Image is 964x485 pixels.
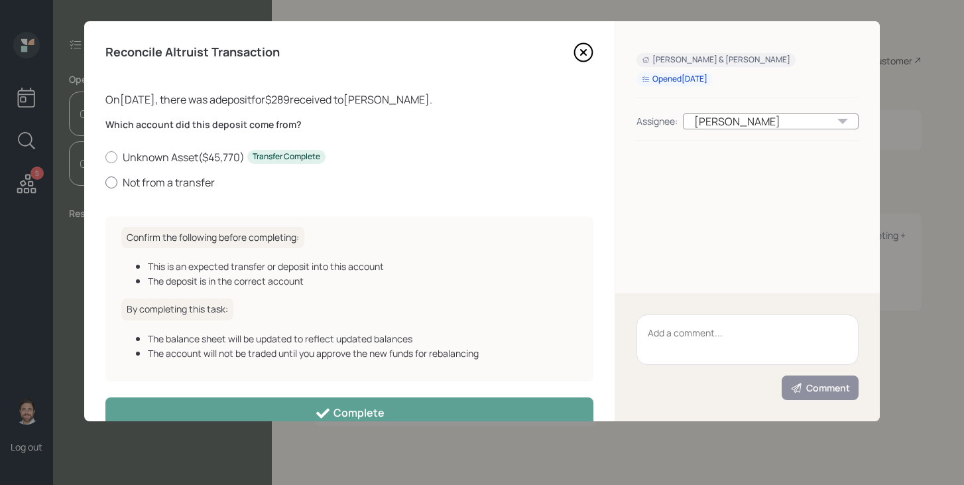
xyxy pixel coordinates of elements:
div: This is an expected transfer or deposit into this account [148,259,577,273]
div: The account will not be traded until you approve the new funds for rebalancing [148,346,577,360]
h6: By completing this task: [121,299,233,320]
div: Opened [DATE] [642,74,707,85]
label: Which account did this deposit come from? [105,118,593,131]
div: The deposit is in the correct account [148,274,577,288]
div: [PERSON_NAME] & [PERSON_NAME] [642,54,790,66]
div: The balance sheet will be updated to reflect updated balances [148,332,577,346]
div: Assignee: [636,114,678,128]
div: On [DATE] , there was a deposit for $289 received to [PERSON_NAME] . [105,92,593,107]
div: Comment [790,381,850,395]
div: Complete [315,405,385,421]
label: Unknown Asset ( $45,770 ) [105,150,593,165]
h4: Reconcile Altruist Transaction [105,45,280,60]
button: Comment [782,376,859,400]
div: [PERSON_NAME] [683,113,859,129]
label: Not from a transfer [105,175,593,190]
button: Complete [105,397,593,427]
h6: Confirm the following before completing: [121,227,304,249]
div: Transfer Complete [253,151,320,163]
